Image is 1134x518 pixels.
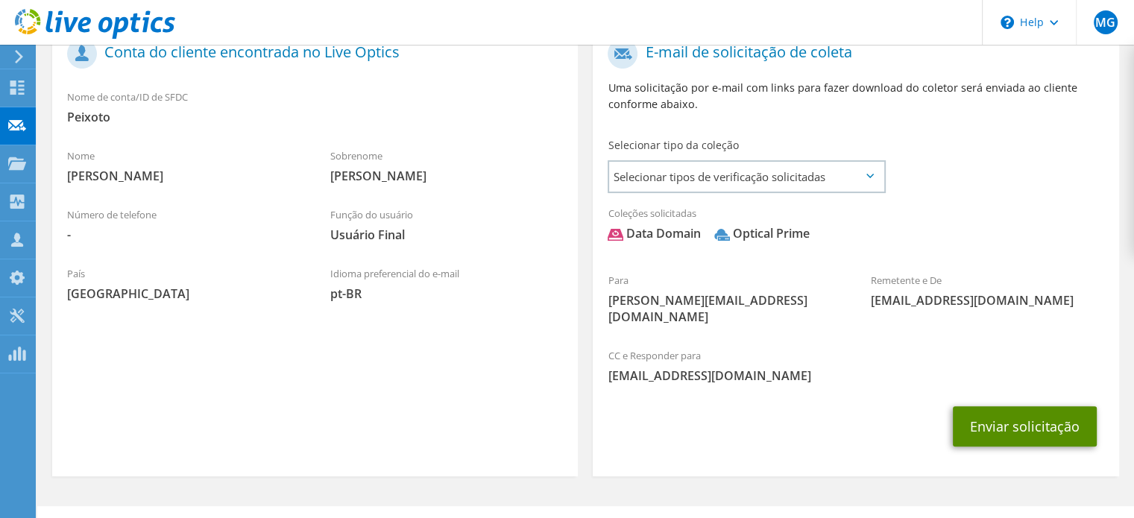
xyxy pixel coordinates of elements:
[330,285,564,302] span: pt-BR
[1001,16,1014,29] svg: \n
[67,285,300,302] span: [GEOGRAPHIC_DATA]
[593,340,1118,391] div: CC e Responder para
[608,39,1096,69] h1: E-mail de solicitação de coleta
[608,367,1103,384] span: [EMAIL_ADDRESS][DOMAIN_NAME]
[67,227,300,243] span: -
[330,227,564,243] span: Usuário Final
[52,81,578,133] div: Nome de conta/ID de SFDC
[315,140,579,192] div: Sobrenome
[953,406,1097,446] button: Enviar solicitação
[593,198,1118,257] div: Coleções solicitadas
[315,199,579,250] div: Função do usuário
[871,292,1104,309] span: [EMAIL_ADDRESS][DOMAIN_NAME]
[315,258,579,309] div: Idioma preferencial do e-mail
[67,109,563,125] span: Peixoto
[593,265,856,332] div: Para
[52,258,315,309] div: País
[714,225,809,242] div: Optical Prime
[608,292,841,325] span: [PERSON_NAME][EMAIL_ADDRESS][DOMAIN_NAME]
[608,138,738,153] label: Selecionar tipo da coleção
[609,162,883,192] span: Selecionar tipos de verificação solicitadas
[67,168,300,184] span: [PERSON_NAME]
[608,225,700,242] div: Data Domain
[67,39,555,69] h1: Conta do cliente encontrada no Live Optics
[52,140,315,192] div: Nome
[856,265,1119,316] div: Remetente e De
[608,80,1103,113] p: Uma solicitação por e-mail com links para fazer download do coletor será enviada ao cliente confo...
[330,168,564,184] span: [PERSON_NAME]
[52,199,315,250] div: Número de telefone
[1094,10,1118,34] span: MG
